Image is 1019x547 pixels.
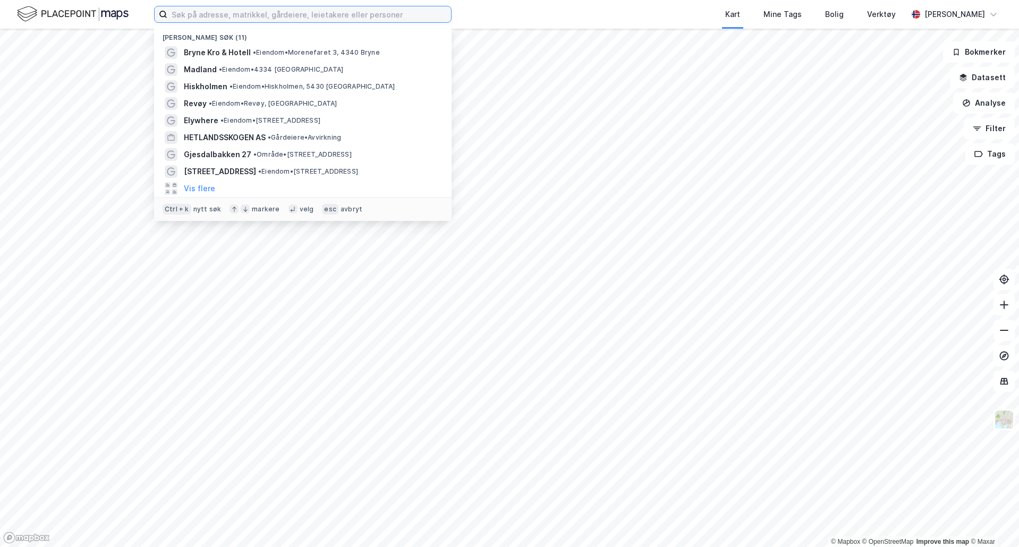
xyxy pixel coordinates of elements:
[193,205,222,213] div: nytt søk
[219,65,343,74] span: Eiendom • 4334 [GEOGRAPHIC_DATA]
[964,118,1015,139] button: Filter
[763,8,802,21] div: Mine Tags
[184,131,266,144] span: HETLANDSSKOGEN AS
[154,25,452,44] div: [PERSON_NAME] søk (11)
[184,165,256,178] span: [STREET_ADDRESS]
[916,538,969,545] a: Improve this map
[258,167,358,176] span: Eiendom • [STREET_ADDRESS]
[966,496,1019,547] div: Kontrollprogram for chat
[862,538,914,545] a: OpenStreetMap
[867,8,896,21] div: Verktøy
[322,204,338,215] div: esc
[253,150,257,158] span: •
[258,167,261,175] span: •
[924,8,985,21] div: [PERSON_NAME]
[230,82,233,90] span: •
[268,133,271,141] span: •
[219,65,222,73] span: •
[184,80,227,93] span: Hiskholmen
[253,150,352,159] span: Område • [STREET_ADDRESS]
[184,63,217,76] span: Madland
[341,205,362,213] div: avbryt
[163,204,191,215] div: Ctrl + k
[209,99,212,107] span: •
[965,143,1015,165] button: Tags
[950,67,1015,88] button: Datasett
[825,8,844,21] div: Bolig
[252,205,279,213] div: markere
[220,116,224,124] span: •
[253,48,380,57] span: Eiendom • Morenefaret 3, 4340 Bryne
[831,538,860,545] a: Mapbox
[184,182,215,195] button: Vis flere
[994,409,1014,430] img: Z
[167,6,451,22] input: Søk på adresse, matrikkel, gårdeiere, leietakere eller personer
[209,99,337,108] span: Eiendom • Revøy, [GEOGRAPHIC_DATA]
[953,92,1015,114] button: Analyse
[17,5,129,23] img: logo.f888ab2527a4732fd821a326f86c7f29.svg
[184,46,251,59] span: Bryne Kro & Hotell
[268,133,341,142] span: Gårdeiere • Avvirkning
[300,205,314,213] div: velg
[966,496,1019,547] iframe: Chat Widget
[184,148,251,161] span: Gjesdalbakken 27
[220,116,320,125] span: Eiendom • [STREET_ADDRESS]
[3,532,50,544] a: Mapbox homepage
[725,8,740,21] div: Kart
[230,82,395,91] span: Eiendom • Hiskholmen, 5430 [GEOGRAPHIC_DATA]
[184,97,207,110] span: Revøy
[943,41,1015,63] button: Bokmerker
[184,114,218,127] span: Elywhere
[253,48,256,56] span: •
